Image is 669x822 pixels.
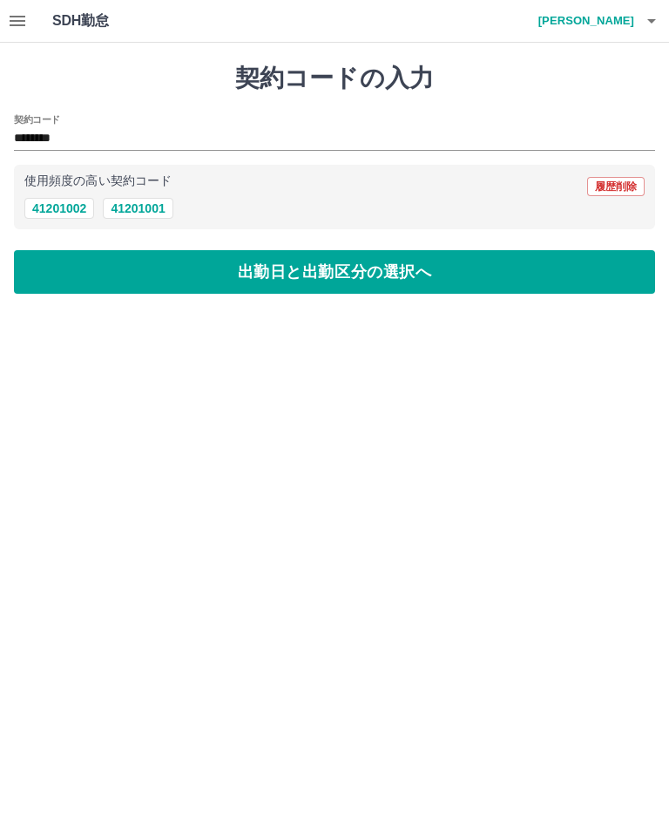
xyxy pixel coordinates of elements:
[14,112,60,126] h2: 契約コード
[587,177,645,196] button: 履歴削除
[24,198,94,219] button: 41201002
[14,64,655,93] h1: 契約コードの入力
[103,198,172,219] button: 41201001
[24,175,172,187] p: 使用頻度の高い契約コード
[14,250,655,294] button: 出勤日と出勤区分の選択へ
